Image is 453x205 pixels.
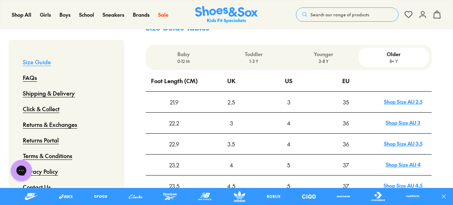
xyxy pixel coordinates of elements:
[103,11,124,18] a: Sneakers
[296,7,399,22] button: Search our range of products
[23,117,77,132] a: Returns & Exchanges
[23,132,59,148] a: Returns Portal
[361,50,426,58] p: Older
[384,98,422,105] a: Shop Size AU 2.5
[203,155,260,175] div: 4
[23,148,72,163] a: Terms & Conditions
[23,179,51,195] a: Contact Us
[12,11,31,18] a: Shop All
[133,11,150,18] span: Brands
[158,11,168,18] a: Sale
[103,11,124,18] span: Sneakers
[158,11,168,18] span: Sale
[146,155,203,175] div: 23.2
[386,161,421,168] a: Shop Size AU 4
[260,92,317,112] div: 3
[260,113,317,133] div: 4
[195,6,258,23] img: SNS_Logo_Responsive.svg
[384,182,422,189] a: Shop Size AU 4.5
[260,176,317,196] div: 5
[23,54,51,70] a: Size Guide
[40,11,51,18] span: Girls
[285,71,292,91] div: US
[59,11,71,18] a: Boys
[222,50,286,58] p: Toddler
[318,113,374,133] div: 36
[203,134,260,154] div: 3.5
[203,176,260,196] div: 4.5
[23,163,58,179] a: Privacy Policy
[318,92,374,112] div: 35
[384,140,422,147] a: Shop Size AU 3.5
[7,157,36,184] iframe: Gorgias live chat messenger
[146,176,203,196] div: 23.5
[311,11,369,18] span: Search our range of products
[386,119,420,126] a: Shop Size AU 3
[203,92,260,112] div: 2.5
[146,134,203,154] div: 22.9
[292,50,356,58] p: Younger
[318,176,374,196] div: 37
[203,113,260,133] div: 3
[23,85,75,101] a: Shipping & Delivery
[151,71,198,91] div: Foot Length (CM)
[146,113,203,133] div: 22.2
[12,11,31,18] span: Shop All
[23,101,59,117] a: Click & Collect
[40,11,51,18] a: Girls
[342,71,350,91] div: EU
[227,71,235,91] div: UK
[361,58,426,64] p: 8+ Y
[59,11,71,18] span: Boys
[260,134,317,154] div: 4
[146,92,203,112] div: 21.9
[318,134,374,154] div: 36
[260,155,317,175] div: 5
[292,58,356,64] p: 3-8 Y
[318,155,374,175] div: 37
[133,11,150,18] a: Brands
[151,58,216,64] p: 0-12 M
[23,70,37,85] a: FAQs
[79,11,94,18] a: School
[151,50,216,58] p: Baby
[222,58,286,64] p: 1-3 Y
[79,11,94,18] span: School
[195,6,258,23] a: Shoes & Sox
